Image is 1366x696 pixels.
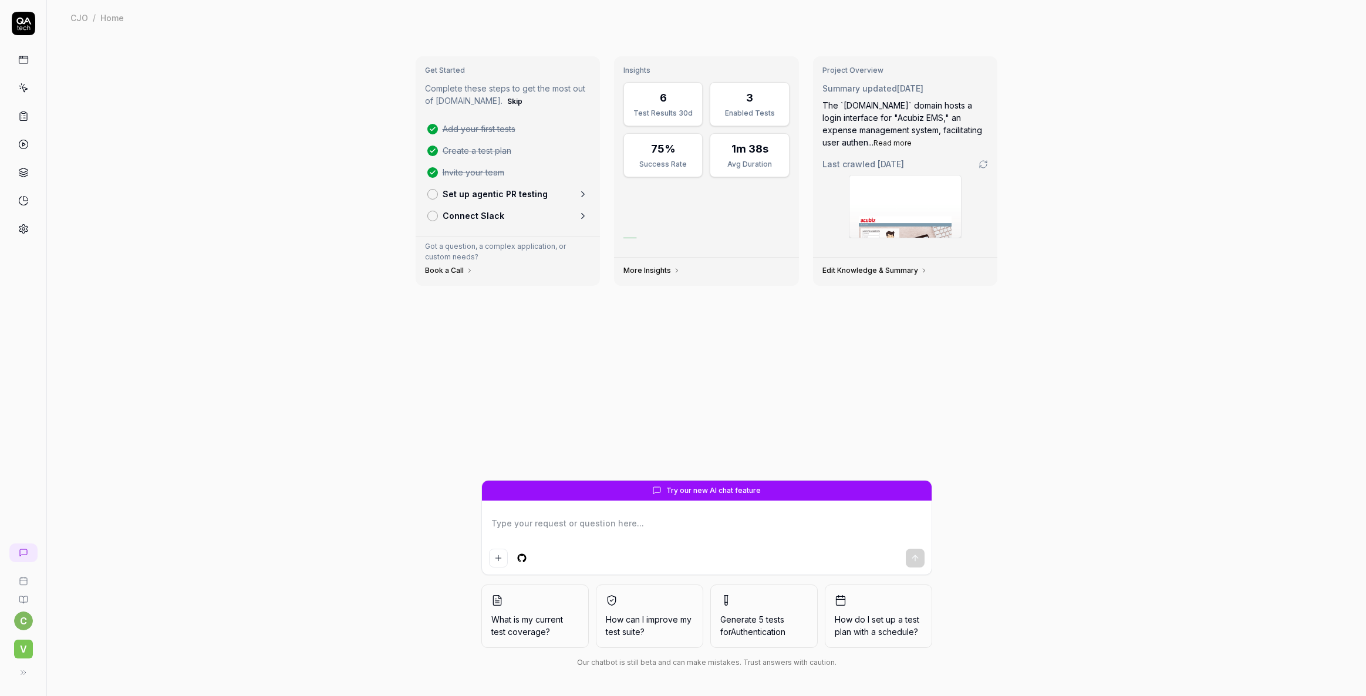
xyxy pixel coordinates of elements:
[878,159,904,169] time: [DATE]
[897,83,923,93] time: [DATE]
[623,266,680,275] a: More Insights
[717,159,781,170] div: Avg Duration
[825,584,932,648] button: How do I set up a test plan with a schedule?
[822,100,982,147] span: The `[DOMAIN_NAME]` domain hosts a login interface for "Acubiz EMS," an expense management system...
[5,630,42,661] button: V
[491,613,579,638] span: What is my current test coverage?
[979,160,988,169] a: Go to crawling settings
[14,611,33,630] button: c
[505,94,525,109] button: Skip
[596,584,703,648] button: How can I improve my test suite?
[425,82,591,109] p: Complete these steps to get the most out of [DOMAIN_NAME].
[425,66,591,75] h3: Get Started
[822,266,927,275] a: Edit Knowledge & Summary
[93,12,96,23] div: /
[9,543,38,562] a: New conversation
[666,485,761,496] span: Try our new AI chat feature
[822,66,989,75] h3: Project Overview
[70,12,88,23] div: CJO
[822,83,897,93] span: Summary updated
[100,12,124,23] div: Home
[873,138,912,148] button: Read more
[481,657,932,668] div: Our chatbot is still beta and can make mistakes. Trust answers with caution.
[631,108,695,119] div: Test Results 30d
[631,159,695,170] div: Success Rate
[606,613,693,638] span: How can I improve my test suite?
[425,241,591,262] p: Got a question, a complex application, or custom needs?
[425,266,473,275] a: Book a Call
[14,640,33,658] span: V
[710,584,818,648] button: Generate 5 tests forAuthentication
[651,141,676,157] div: 75%
[746,90,753,106] div: 3
[835,613,922,638] span: How do I set up a test plan with a schedule?
[489,549,508,567] button: Add attachment
[423,183,593,205] a: Set up agentic PR testing
[443,210,504,222] p: Connect Slack
[481,584,589,648] button: What is my current test coverage?
[720,614,785,637] span: Generate 5 tests for Authentication
[623,66,790,75] h3: Insights
[5,567,42,586] a: Book a call with us
[443,188,548,200] p: Set up agentic PR testing
[423,205,593,227] a: Connect Slack
[717,108,781,119] div: Enabled Tests
[822,158,904,170] span: Last crawled
[849,175,961,238] img: Screenshot
[731,141,768,157] div: 1m 38s
[660,90,667,106] div: 6
[5,586,42,604] a: Documentation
